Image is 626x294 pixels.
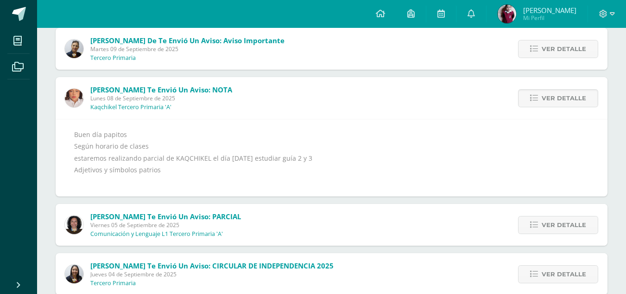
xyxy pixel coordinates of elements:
[90,230,223,238] p: Comunicación y Lenguaje L1 Tercero Primaria 'A'
[65,39,83,58] img: 67f0ede88ef848e2db85819136c0f493.png
[542,266,586,283] span: Ver detalle
[90,54,136,62] p: Tercero Primaria
[65,89,83,107] img: 36ab2693be6db1ea5862f9bc6368e731.png
[498,5,516,23] img: 724af551d89da14eeeb382ad348dc6d4.png
[542,216,586,234] span: Ver detalle
[74,129,589,187] div: Buen día papitos Según horario de clases estaremos realizando parcial de KAQCHIKEL el día [DATE] ...
[90,270,334,278] span: Jueves 04 de Septiembre de 2025
[65,265,83,283] img: 371134ed12361ef19fcdb996a71dd417.png
[523,14,576,22] span: Mi Perfil
[90,221,241,229] span: Viernes 05 de Septiembre de 2025
[90,280,136,287] p: Tercero Primaria
[90,212,241,221] span: [PERSON_NAME] te envió un aviso: PARCIAL
[542,90,586,107] span: Ver detalle
[90,85,232,94] span: [PERSON_NAME] te envió un aviso: NOTA
[90,36,285,45] span: [PERSON_NAME] de te envió un aviso: Aviso Importante
[523,6,576,15] span: [PERSON_NAME]
[90,94,232,102] span: Lunes 08 de Septiembre de 2025
[65,216,83,234] img: e68d219a534587513e5f5ff35cf77afa.png
[90,104,171,111] p: Kaqchikel Tercero Primaria 'A'
[90,45,285,53] span: Martes 09 de Septiembre de 2025
[90,261,334,270] span: [PERSON_NAME] te envió un aviso: CIRCULAR DE INDEPENDENCIA 2025
[542,40,586,58] span: Ver detalle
